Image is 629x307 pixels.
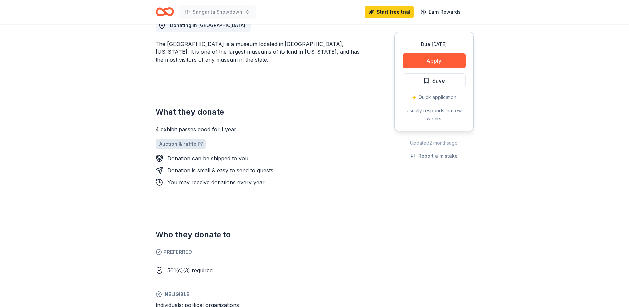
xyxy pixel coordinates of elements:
div: You may receive donations every year [167,178,265,186]
a: Auction & raffle [156,139,206,149]
span: 501(c)(3) required [167,267,213,274]
div: The [GEOGRAPHIC_DATA] is a museum located in [GEOGRAPHIC_DATA], [US_STATE]. It is one of the larg... [156,40,362,64]
span: Preferred [156,248,362,256]
a: Earn Rewards [417,6,465,18]
div: ⚡️ Quick application [403,93,466,101]
a: Home [156,4,174,20]
h2: Who they donate to [156,229,362,240]
span: Sangarita Showdown [193,8,242,16]
div: Usually responds in a few weeks [403,107,466,123]
button: Save [403,73,466,88]
div: Donation is small & easy to send to guests [167,166,273,174]
span: Donating in [GEOGRAPHIC_DATA] [170,22,245,28]
span: Ineligible [156,290,362,298]
div: Updated 2 months ago [394,139,474,147]
div: 4 exhibit passes good for 1 year [156,125,362,133]
button: Report a mistake [410,152,458,160]
div: Donation can be shipped to you [167,154,248,162]
span: Save [432,76,445,85]
h2: What they donate [156,107,362,117]
div: Due [DATE] [403,40,466,48]
button: Sangarita Showdown [179,5,256,19]
button: Apply [403,53,466,68]
a: Start free trial [365,6,414,18]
